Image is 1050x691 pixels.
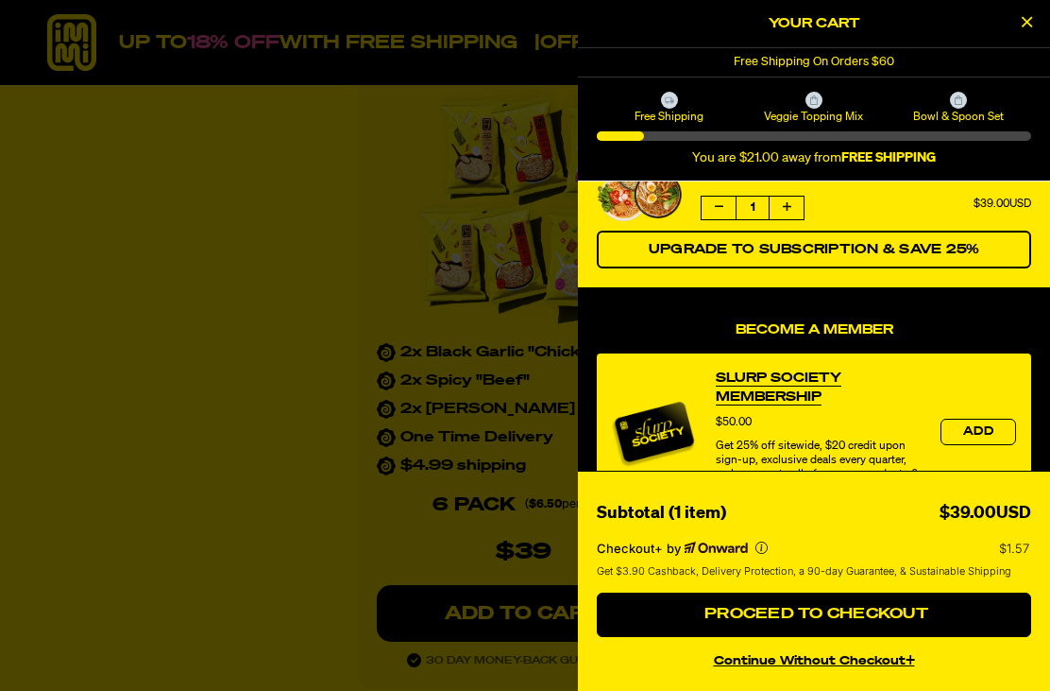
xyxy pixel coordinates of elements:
[667,541,681,556] span: by
[716,440,922,496] div: Get 25% off sitewide, $20 credit upon sign-up, exclusive deals every quarter, early access to all...
[770,197,804,219] button: Increase quantity of Variety Vol. 1
[889,109,1028,124] span: Bowl & Spoon Set
[716,369,922,406] a: View Slurp Society Membership
[940,419,1016,445] button: Add the product, Slurp Society Membership to Cart
[736,197,770,219] span: 1
[9,603,211,682] iframe: Marketing Popup
[597,541,663,556] span: Checkout+
[974,199,1031,210] span: $39.00USD
[597,147,682,221] a: View details for Variety Vol. 1
[597,150,1031,166] div: You are $21.00 away from
[597,147,682,221] img: Variety Vol. 1
[963,426,993,438] span: Add
[685,542,748,555] a: Powered by Onward
[841,151,936,164] b: FREE SHIPPING
[597,231,1031,268] button: Switch Variety Vol. 1 to a Subscription
[597,322,1031,338] h4: Become a Member
[597,527,1031,593] section: Checkout+
[612,389,697,475] img: Membership image
[597,645,1031,672] button: continue without Checkout+
[578,48,1050,77] div: 1 of 1
[702,197,736,219] button: Decrease quantity of Variety Vol. 1
[716,417,752,428] span: $50.00
[940,500,1031,527] div: $39.00USD
[744,109,883,124] span: Veggie Topping Mix
[597,563,1011,579] span: Get $3.90 Cashback, Delivery Protection, a 90-day Guarantee, & Sustainable Shipping
[1012,9,1041,38] button: Close Cart
[597,128,1031,287] li: product
[597,505,726,522] span: Subtotal (1 item)
[649,243,980,256] span: Upgrade to Subscription & Save 25%
[597,593,1031,638] button: Proceed to Checkout
[597,9,1031,38] h2: Your Cart
[700,607,928,622] span: Proceed to Checkout
[600,109,738,124] span: Free Shipping
[597,354,1031,511] div: product
[999,541,1031,556] p: $1.57
[755,542,768,554] button: More info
